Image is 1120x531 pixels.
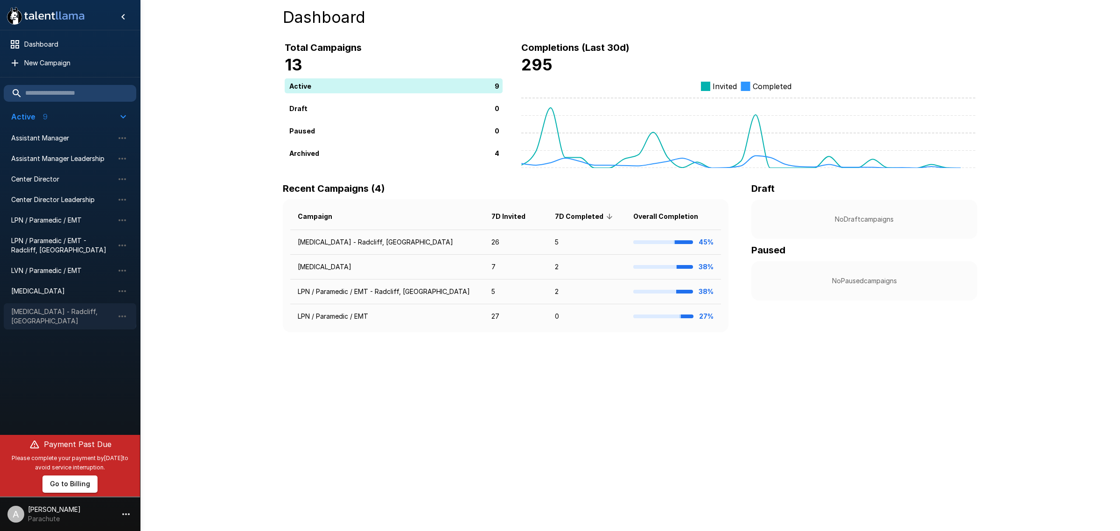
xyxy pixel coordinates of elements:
[495,148,499,158] p: 4
[547,279,626,304] td: 2
[699,287,714,295] b: 38%
[766,215,962,224] p: No Draft campaigns
[290,255,484,279] td: [MEDICAL_DATA]
[484,255,547,279] td: 7
[699,238,714,246] b: 45%
[555,211,616,222] span: 7D Completed
[547,230,626,255] td: 5
[751,245,785,256] b: Paused
[285,42,362,53] b: Total Campaigns
[290,304,484,329] td: LPN / Paramedic / EMT
[298,211,344,222] span: Campaign
[766,276,962,286] p: No Paused campaigns
[751,183,775,194] b: Draft
[547,255,626,279] td: 2
[547,304,626,329] td: 0
[633,211,710,222] span: Overall Completion
[484,304,547,329] td: 27
[283,7,977,27] h4: Dashboard
[491,211,538,222] span: 7D Invited
[495,126,499,135] p: 0
[484,279,547,304] td: 5
[699,312,714,320] b: 27%
[484,230,547,255] td: 26
[521,55,553,74] b: 295
[495,81,499,91] p: 9
[290,230,484,255] td: [MEDICAL_DATA] - Radcliff, [GEOGRAPHIC_DATA]
[495,103,499,113] p: 0
[285,55,302,74] b: 13
[290,279,484,304] td: LPN / Paramedic / EMT - Radcliff, [GEOGRAPHIC_DATA]
[699,263,714,271] b: 38%
[283,183,385,194] b: Recent Campaigns (4)
[521,42,630,53] b: Completions (Last 30d)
